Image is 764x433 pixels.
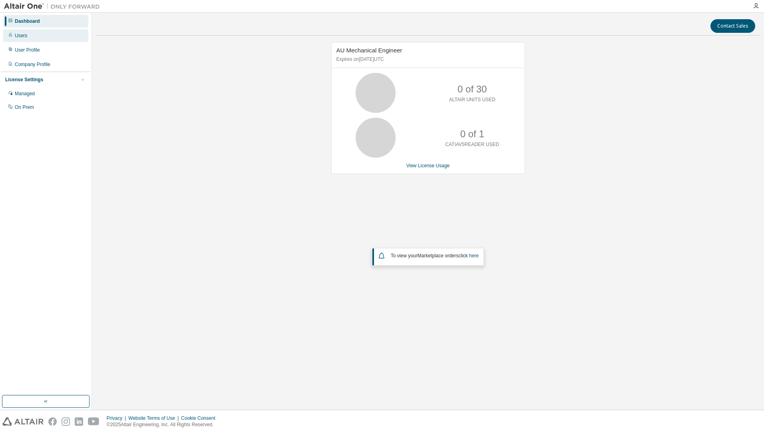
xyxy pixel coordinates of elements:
[15,90,35,97] div: Managed
[15,32,27,39] div: Users
[48,417,57,426] img: facebook.svg
[15,104,34,110] div: On Prem
[710,19,755,33] button: Contact Sales
[15,47,40,53] div: User Profile
[406,163,450,168] a: View License Usage
[460,127,484,141] p: 0 of 1
[181,415,220,421] div: Cookie Consent
[15,61,50,68] div: Company Profile
[336,56,518,63] p: Expires on [DATE] UTC
[88,417,99,426] img: youtube.svg
[449,96,495,103] p: ALTAIR UNITS USED
[391,253,479,259] span: To view your click
[5,76,43,83] div: License Settings
[418,253,459,259] em: Marketplace orders
[107,421,220,428] p: © 2025 Altair Engineering, Inc. All Rights Reserved.
[15,18,40,24] div: Dashboard
[445,141,499,148] p: CATIAV5READER USED
[336,47,402,54] span: AU Mechanical Engineer
[62,417,70,426] img: instagram.svg
[2,417,44,426] img: altair_logo.svg
[107,415,128,421] div: Privacy
[4,2,104,10] img: Altair One
[458,82,487,96] p: 0 of 30
[128,415,181,421] div: Website Terms of Use
[469,253,479,259] a: here
[75,417,83,426] img: linkedin.svg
